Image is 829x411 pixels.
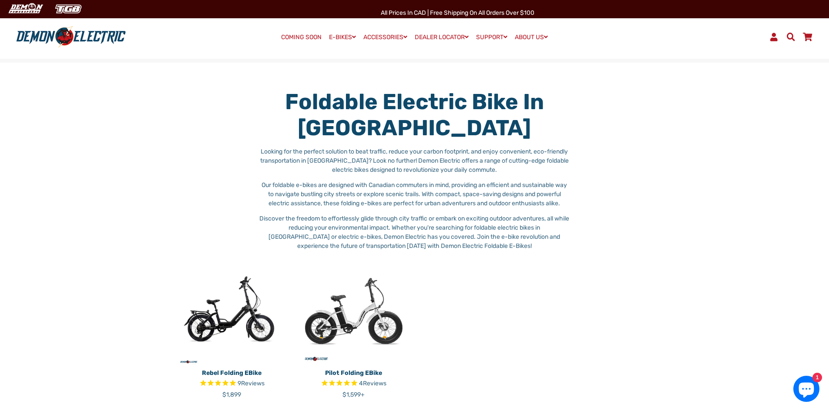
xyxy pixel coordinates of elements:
[238,380,265,387] span: 9 reviews
[363,380,386,387] span: Reviews
[178,257,286,365] img: Rebel Folding eBike - Demon Electric
[381,9,534,17] span: All Prices in CAD | Free shipping on all orders over $100
[299,365,408,399] a: Pilot Folding eBike Rated 5.0 out of 5 stars 4 reviews $1,599+
[299,368,408,378] p: Pilot Folding eBike
[299,257,408,365] img: Pilot Folding eBike - Demon Electric
[473,31,510,43] a: SUPPORT
[178,379,286,389] span: Rated 5.0 out of 5 stars 9 reviews
[4,2,46,16] img: Demon Electric
[258,180,571,208] p: Our foldable e-bikes are designed with Canadian commuters in mind, providing an efficient and sus...
[258,89,571,141] h1: Foldable Electric Bike in [GEOGRAPHIC_DATA]
[299,379,408,389] span: Rated 5.0 out of 5 stars 4 reviews
[13,26,129,48] img: Demon Electric logo
[178,368,286,378] p: Rebel Folding eBike
[278,31,325,43] a: COMING SOON
[258,214,571,251] p: Discover the freedom to effortlessly glide through city traffic or embark on exciting outdoor adv...
[50,2,86,16] img: TGB Canada
[359,380,386,387] span: 4 reviews
[412,31,472,43] a: DEALER LOCATOR
[222,391,241,398] span: $1,899
[360,31,410,43] a: ACCESSORIES
[258,147,571,174] p: Looking for the perfect solution to beat traffic, reduce your carbon footprint, and enjoy conveni...
[342,391,365,398] span: $1,599+
[512,31,551,43] a: ABOUT US
[241,380,265,387] span: Reviews
[791,376,822,404] inbox-online-store-chat: Shopify online store chat
[178,365,286,399] a: Rebel Folding eBike Rated 5.0 out of 5 stars 9 reviews $1,899
[326,31,359,43] a: E-BIKES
